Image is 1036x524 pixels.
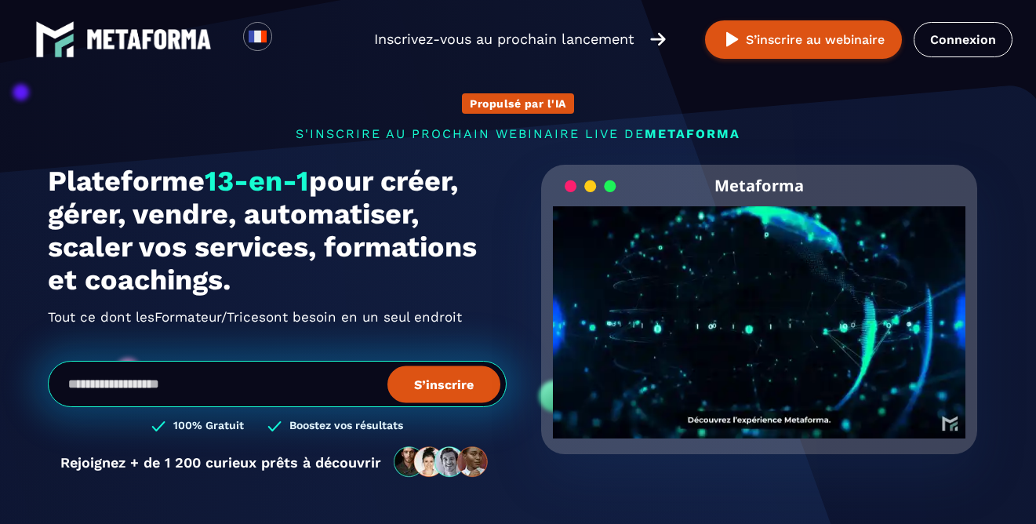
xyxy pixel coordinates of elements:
img: arrow-right [650,31,666,48]
span: 13-en-1 [205,165,309,198]
input: Search for option [285,30,297,49]
img: checked [267,419,282,434]
button: S’inscrire [387,366,500,402]
img: checked [151,419,165,434]
p: Propulsé par l'IA [470,97,566,110]
h1: Plateforme pour créer, gérer, vendre, automatiser, scaler vos services, formations et coachings. [48,165,507,297]
img: logo [35,20,75,59]
h2: Metaforma [714,165,804,206]
img: fr [248,27,267,46]
img: loading [565,179,616,194]
h3: 100% Gratuit [173,419,244,434]
video: Your browser does not support the video tag. [553,206,966,413]
span: Formateur/Trices [154,304,266,329]
img: community-people [389,446,494,479]
p: Inscrivez-vous au prochain lancement [374,28,634,50]
a: Connexion [914,22,1012,57]
span: METAFORMA [645,126,740,141]
button: S’inscrire au webinaire [705,20,902,59]
div: Search for option [272,22,311,56]
img: logo [86,29,212,49]
p: Rejoignez + de 1 200 curieux prêts à découvrir [60,454,381,471]
h2: Tout ce dont les ont besoin en un seul endroit [48,304,507,329]
img: play [722,30,742,49]
p: s'inscrire au prochain webinaire live de [48,126,989,141]
h3: Boostez vos résultats [289,419,403,434]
